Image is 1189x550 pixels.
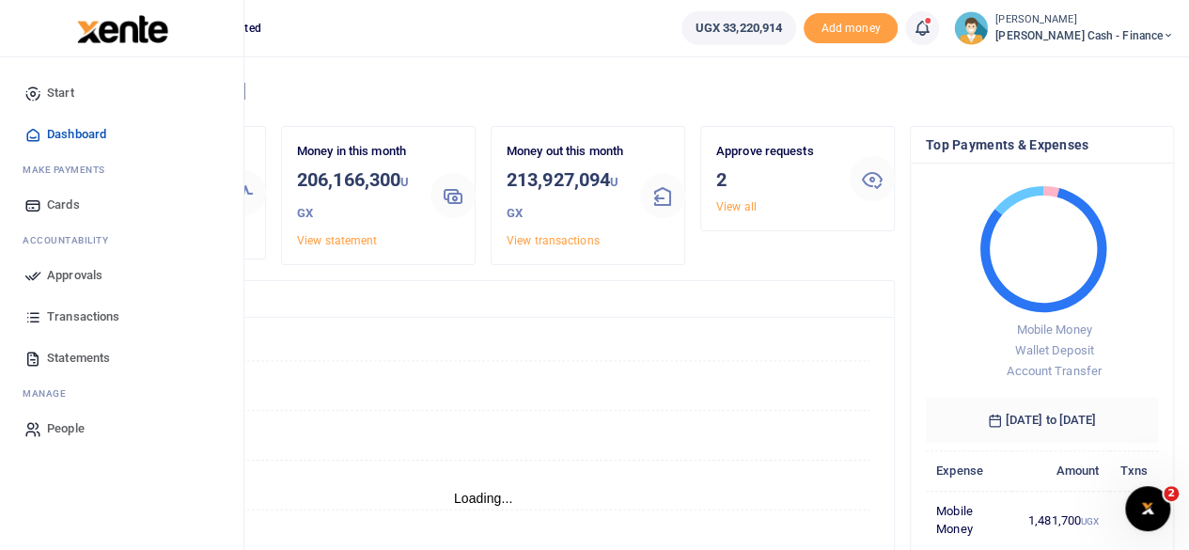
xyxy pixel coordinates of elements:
[716,142,835,162] p: Approve requests
[1007,364,1102,378] span: Account Transfer
[926,134,1158,155] h4: Top Payments & Expenses
[1109,450,1158,491] th: Txns
[954,11,1174,45] a: profile-user [PERSON_NAME] [PERSON_NAME] Cash - Finance
[995,27,1174,44] span: [PERSON_NAME] Cash - Finance
[15,155,228,184] li: M
[77,15,168,43] img: logo-large
[47,419,85,438] span: People
[1011,450,1110,491] th: Amount
[681,11,796,45] a: UGX 33,220,914
[926,398,1158,443] h6: [DATE] to [DATE]
[716,165,835,194] h3: 2
[696,19,782,38] span: UGX 33,220,914
[926,450,1011,491] th: Expense
[1109,491,1158,549] td: 1
[954,11,988,45] img: profile-user
[454,491,513,506] text: Loading...
[47,266,102,285] span: Approvals
[47,196,80,214] span: Cards
[507,142,625,162] p: Money out this month
[507,165,625,228] h3: 213,927,094
[926,491,1011,549] td: Mobile Money
[71,81,1174,102] h4: Hello [PERSON_NAME]
[297,142,415,162] p: Money in this month
[47,307,119,326] span: Transactions
[804,13,898,44] span: Add money
[15,226,228,255] li: Ac
[37,233,108,247] span: countability
[47,125,106,144] span: Dashboard
[87,289,879,309] h4: Transactions Overview
[15,379,228,408] li: M
[1125,486,1170,531] iframe: Intercom live chat
[32,163,105,177] span: ake Payments
[1164,486,1179,501] span: 2
[297,175,409,220] small: UGX
[1081,516,1099,526] small: UGX
[1014,343,1093,357] span: Wallet Deposit
[75,21,168,35] a: logo-small logo-large logo-large
[995,12,1174,28] small: [PERSON_NAME]
[716,200,757,213] a: View all
[15,408,228,449] a: People
[47,349,110,368] span: Statements
[1016,322,1091,337] span: Mobile Money
[804,20,898,34] a: Add money
[15,72,228,114] a: Start
[47,84,74,102] span: Start
[297,234,377,247] a: View statement
[32,386,67,401] span: anage
[1011,491,1110,549] td: 1,481,700
[15,114,228,155] a: Dashboard
[15,296,228,338] a: Transactions
[297,165,415,228] h3: 206,166,300
[804,13,898,44] li: Toup your wallet
[15,255,228,296] a: Approvals
[674,11,804,45] li: Wallet ballance
[507,175,618,220] small: UGX
[15,184,228,226] a: Cards
[507,234,600,247] a: View transactions
[15,338,228,379] a: Statements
